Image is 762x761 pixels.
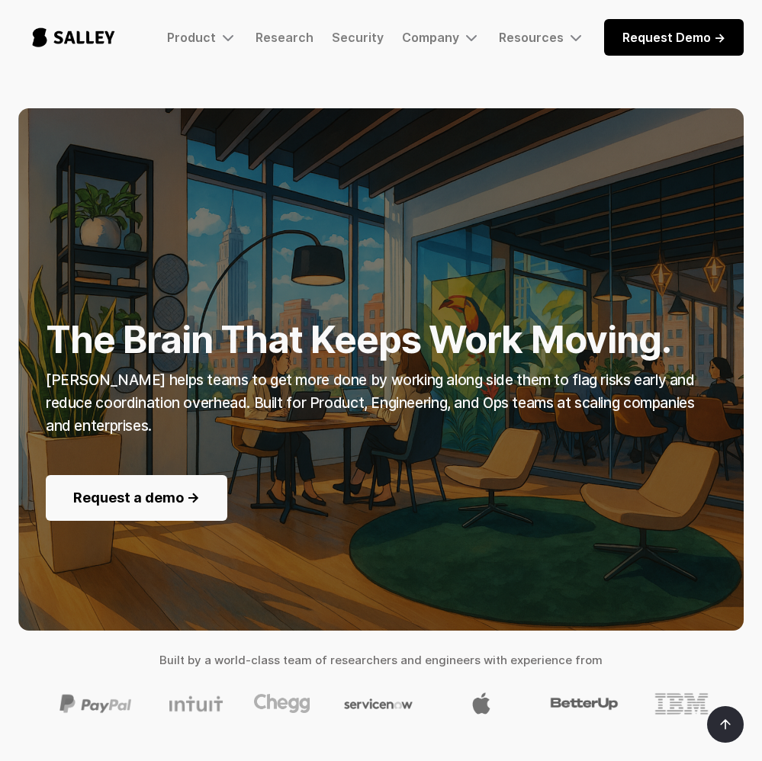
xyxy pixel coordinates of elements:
strong: The Brain That Keeps Work Moving. [46,317,671,362]
a: home [18,12,129,63]
div: Resources [499,28,585,47]
h4: Built by a world-class team of researchers and engineers with experience from [18,649,744,672]
div: Product [167,30,216,45]
div: Company [402,30,459,45]
a: Security [332,30,384,45]
a: Research [256,30,313,45]
div: Product [167,28,237,47]
div: Resources [499,30,564,45]
a: Request a demo -> [46,475,227,521]
div: Company [402,28,481,47]
a: Request Demo -> [604,19,744,56]
strong: [PERSON_NAME] helps teams to get more done by working along side them to flag risks early and red... [46,371,695,435]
